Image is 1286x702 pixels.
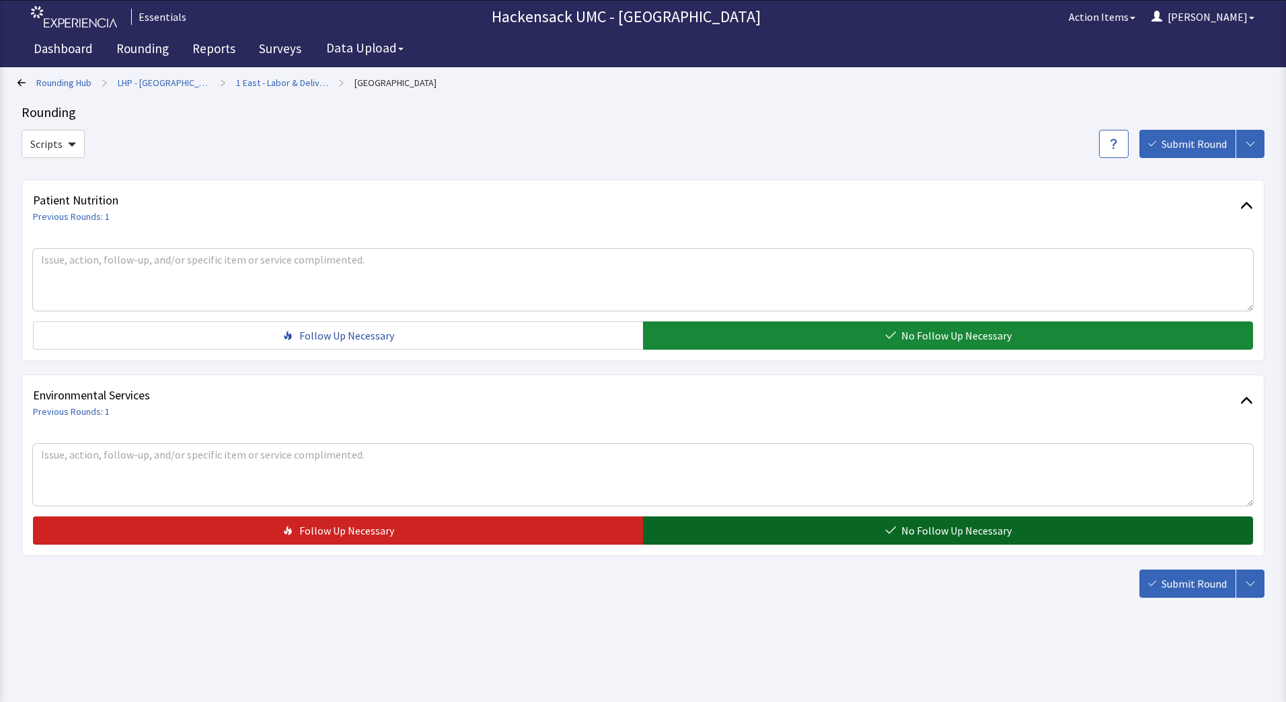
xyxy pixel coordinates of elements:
a: Nurse Station [354,76,437,89]
button: Follow Up Necessary [33,516,643,545]
span: Environmental Services [33,386,1240,405]
button: Follow Up Necessary [33,321,643,350]
button: Action Items [1061,3,1143,30]
span: No Follow Up Necessary [901,522,1012,539]
button: No Follow Up Necessary [643,516,1253,545]
span: > [221,69,225,96]
a: Previous Rounds: 1 [33,210,110,223]
span: > [339,69,344,96]
a: 1 East - Labor & Delivery [236,76,328,89]
button: Scripts [22,130,85,158]
button: Data Upload [318,36,412,61]
button: Submit Round [1139,570,1236,598]
button: [PERSON_NAME] [1143,3,1262,30]
span: > [102,69,107,96]
span: Scripts [30,136,63,152]
a: Reports [182,34,245,67]
a: Previous Rounds: 1 [33,405,110,418]
a: LHP - [GEOGRAPHIC_DATA] [118,76,210,89]
a: Rounding Hub [36,76,91,89]
span: Follow Up Necessary [299,522,394,539]
button: Submit Round [1139,130,1236,158]
a: Rounding [106,34,179,67]
a: Surveys [249,34,311,67]
div: Essentials [131,9,186,25]
a: Dashboard [24,34,103,67]
span: Follow Up Necessary [299,327,394,344]
p: Hackensack UMC - [GEOGRAPHIC_DATA] [192,6,1061,28]
button: No Follow Up Necessary [643,321,1253,350]
span: Submit Round [1162,576,1227,592]
span: Submit Round [1162,136,1227,152]
span: No Follow Up Necessary [901,327,1012,344]
img: experiencia_logo.png [31,6,117,28]
div: Rounding [22,103,1264,122]
span: Patient Nutrition [33,191,1240,210]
